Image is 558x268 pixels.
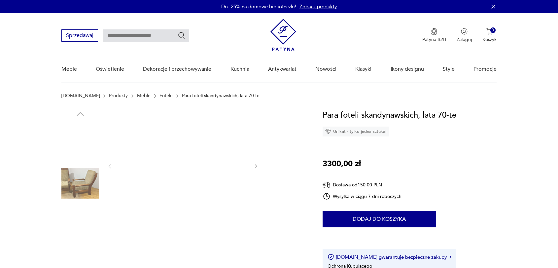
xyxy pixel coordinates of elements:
a: Antykwariat [268,57,296,82]
a: Kuchnia [230,57,249,82]
a: Oświetlenie [96,57,124,82]
div: Wysyłka w ciągu 7 dni roboczych [323,192,402,200]
img: Zdjęcie produktu Para foteli skandynawskich, lata 70-te [61,165,99,202]
a: Style [443,57,455,82]
a: Fotele [159,93,173,98]
p: Zaloguj [457,36,472,43]
a: [DOMAIN_NAME] [61,93,100,98]
a: Ikony designu [391,57,424,82]
a: Dekoracje i przechowywanie [143,57,211,82]
img: Ikona koszyka [486,28,493,35]
img: Ikona dostawy [323,181,331,189]
img: Ikona strzałki w prawo [449,255,451,259]
a: Meble [137,93,151,98]
a: Klasyki [355,57,371,82]
a: Zobacz produkty [299,3,337,10]
button: Sprzedawaj [61,29,98,42]
button: Dodaj do koszyka [323,211,436,227]
img: Ikonka użytkownika [461,28,468,35]
img: Ikona diamentu [325,129,331,134]
img: Zdjęcie produktu Para foteli skandynawskich, lata 70-te [61,207,99,244]
a: Ikona medaluPatyna B2B [422,28,446,43]
a: Produkty [109,93,128,98]
img: Zdjęcie produktu Para foteli skandynawskich, lata 70-te [61,122,99,160]
div: Dostawa od 150,00 PLN [323,181,402,189]
button: Zaloguj [457,28,472,43]
p: 3300,00 zł [323,158,361,170]
a: Sprzedawaj [61,34,98,38]
div: Unikat - tylko jedna sztuka! [323,127,389,136]
img: Ikona certyfikatu [328,254,334,260]
button: Szukaj [178,31,186,39]
p: Koszyk [482,36,497,43]
img: Zdjęcie produktu Para foteli skandynawskich, lata 70-te [119,109,247,222]
p: Para foteli skandynawskich, lata 70-te [182,93,260,98]
img: Ikona medalu [431,28,437,35]
button: [DOMAIN_NAME] gwarantuje bezpieczne zakupy [328,254,451,260]
img: Patyna - sklep z meblami i dekoracjami vintage [270,19,296,51]
a: Promocje [473,57,497,82]
button: Patyna B2B [422,28,446,43]
a: Meble [61,57,77,82]
a: Nowości [315,57,336,82]
h1: Para foteli skandynawskich, lata 70-te [323,109,456,122]
p: Do -25% na domowe biblioteczki! [221,3,296,10]
p: Patyna B2B [422,36,446,43]
div: 0 [490,27,496,33]
button: 0Koszyk [482,28,497,43]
